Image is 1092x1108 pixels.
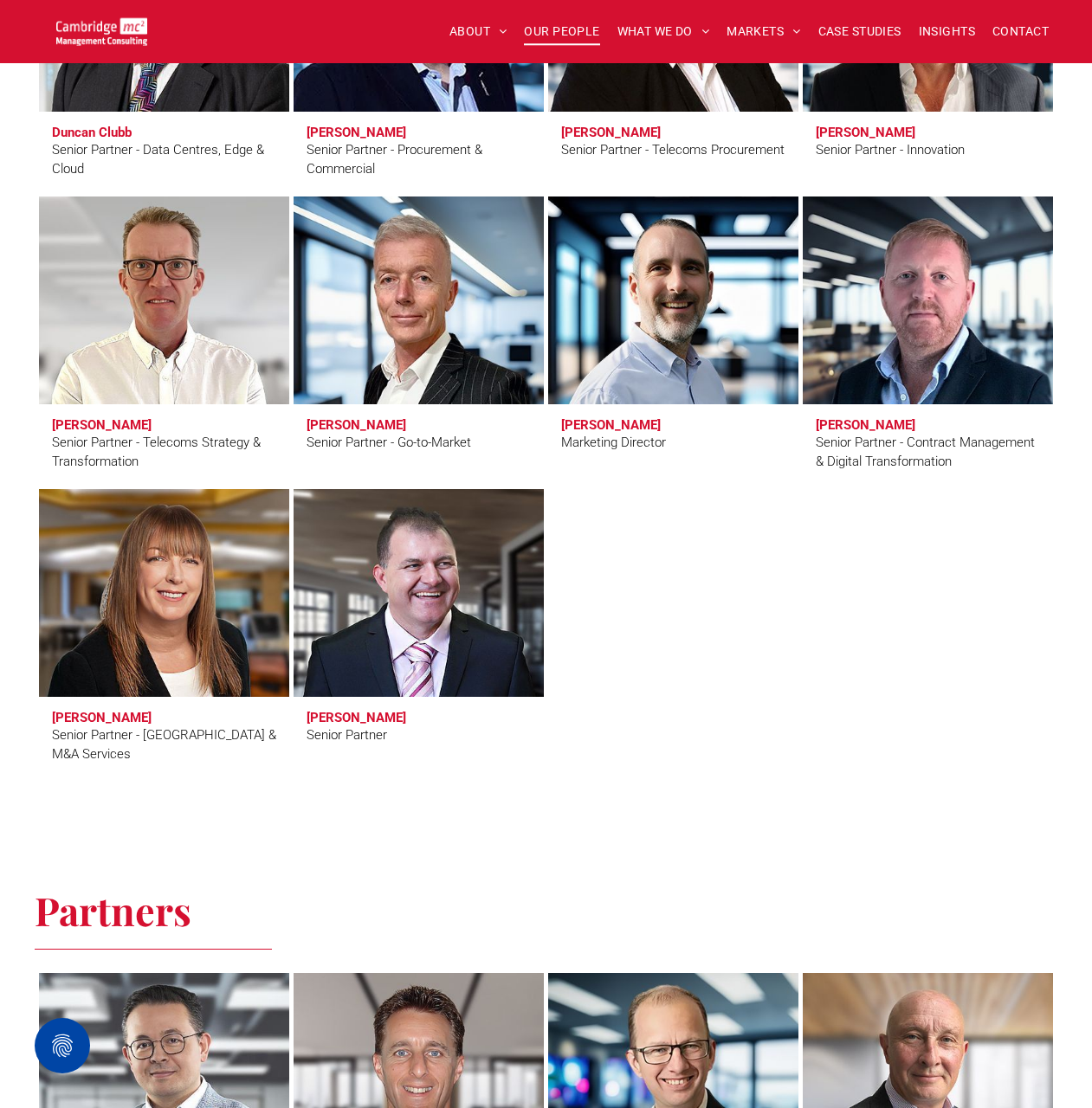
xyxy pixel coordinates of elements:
[52,433,276,472] div: Senior Partner - Telecoms Strategy & Transformation
[561,140,785,160] div: Senior Partner - Telecoms Procurement
[307,710,406,725] h3: [PERSON_NAME]
[56,20,148,38] a: Your Business Transformed | Cambridge Management Consulting
[56,17,148,46] img: Go to Homepage
[307,125,406,140] h3: [PERSON_NAME]
[52,417,152,433] h3: [PERSON_NAME]
[441,18,516,45] a: ABOUT
[294,489,544,697] a: Paul Turk
[307,725,387,745] div: Senior Partner
[307,417,406,433] h3: [PERSON_NAME]
[561,125,661,140] h3: [PERSON_NAME]
[307,433,471,453] div: Senior Partner - Go-to-Market
[609,18,719,45] a: WHAT WE DO
[52,140,276,179] div: Senior Partner - Data Centres, Edge & Cloud
[39,196,289,404] a: Clive Quantrill
[816,125,915,140] h3: [PERSON_NAME]
[816,433,1040,472] div: Senior Partner - Contract Management & Digital Transformation
[39,489,289,697] a: Kathy Togher
[52,710,152,725] h3: [PERSON_NAME]
[984,18,1057,45] a: CONTACT
[561,433,666,453] div: Marketing Director
[816,140,965,160] div: Senior Partner - Innovation
[561,417,661,433] h3: [PERSON_NAME]
[52,725,276,764] div: Senior Partner - [GEOGRAPHIC_DATA] & M&A Services
[810,18,910,45] a: CASE STUDIES
[52,125,132,140] h3: Duncan Clubb
[548,196,798,404] a: Karl Salter
[294,196,544,404] a: Andy Bills
[718,18,809,45] a: MARKETS
[307,140,531,179] div: Senior Partner - Procurement & Commercial
[910,18,984,45] a: INSIGHTS
[35,884,191,936] span: Partners
[816,417,915,433] h3: [PERSON_NAME]
[803,196,1053,404] a: Darren Sheppard
[515,18,608,45] a: OUR PEOPLE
